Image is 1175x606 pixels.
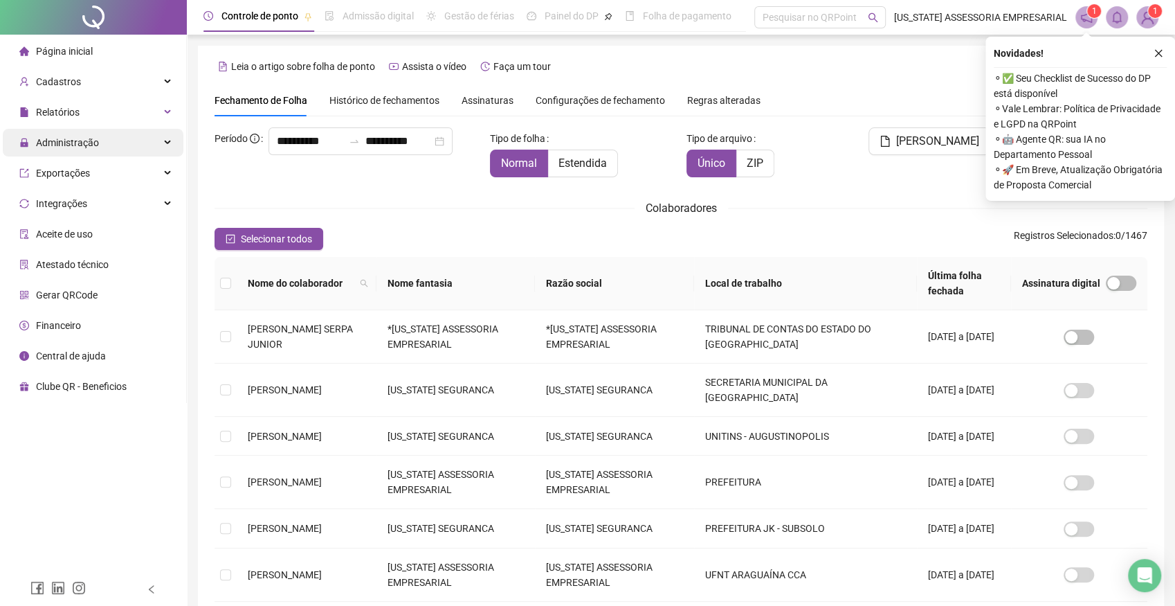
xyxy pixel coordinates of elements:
td: [US_STATE] SEGURANCA [376,417,535,456]
img: 89980 [1137,7,1158,28]
span: Financeiro [36,320,81,331]
span: Folha de pagamento [643,10,731,21]
span: Tipo de arquivo [686,131,752,146]
span: [PERSON_NAME] SERPA JUNIOR [248,323,353,350]
td: UNITINS - AUGUSTINOPOLIS [694,417,918,456]
span: lock [19,138,29,148]
th: Razão social [535,257,693,310]
span: Nome do colaborador [248,276,354,291]
span: dollar [19,321,29,330]
span: Painel do DP [545,10,599,21]
span: Único [698,157,725,170]
span: Assinaturas [462,96,513,105]
td: [DATE] a [DATE] [917,417,1011,456]
td: TRIBUNAL DE CONTAS DO ESTADO DO [GEOGRAPHIC_DATA] [694,310,918,364]
span: check-square [226,234,235,244]
td: [US_STATE] ASSESSORIA EMPRESARIAL [535,456,693,509]
span: Assinatura digital [1022,276,1100,291]
th: Última folha fechada [917,257,1011,310]
span: [PERSON_NAME] [248,431,322,442]
span: info-circle [19,351,29,361]
td: [DATE] a [DATE] [917,456,1011,509]
td: [US_STATE] SEGURANCA [535,417,693,456]
span: : 0 / 1467 [1014,228,1147,250]
span: youtube [389,62,399,71]
span: Selecionar todos [241,231,312,247]
span: audit [19,229,29,239]
span: ⚬ ✅ Seu Checklist de Sucesso do DP está disponível [994,71,1167,101]
span: gift [19,382,29,391]
span: close [1154,48,1163,58]
span: ZIP [747,157,763,170]
span: Relatórios [36,107,80,118]
td: [DATE] a [DATE] [917,310,1011,364]
span: bell [1111,11,1123,24]
span: [PERSON_NAME] [248,523,322,534]
td: UFNT ARAGUAÍNA CCA [694,549,918,602]
span: Aceite de uso [36,229,93,240]
span: instagram [72,581,86,595]
span: ⚬ 🚀 Em Breve, Atualização Obrigatória de Proposta Comercial [994,162,1167,193]
span: [PERSON_NAME] [248,569,322,580]
span: qrcode [19,290,29,300]
span: search [360,279,368,287]
span: Estendida [558,157,607,170]
th: Local de trabalho [694,257,918,310]
span: Novidades ! [994,46,1044,61]
span: Administração [36,137,99,148]
span: [PERSON_NAME] [248,476,322,488]
span: swap-right [349,136,360,147]
span: Gerar QRCode [36,289,98,301]
span: Período [215,133,248,144]
div: Open Intercom Messenger [1128,559,1161,592]
span: info-circle [250,134,259,143]
span: Integrações [36,198,87,209]
span: Assista o vídeo [402,61,466,72]
span: Fechamento de Folha [215,95,307,106]
th: Nome fantasia [376,257,535,310]
span: Controle de ponto [221,10,298,21]
span: Central de ajuda [36,350,106,362]
span: ⚬ 🤖 Agente QR: sua IA no Departamento Pessoal [994,132,1167,162]
span: Admissão digital [343,10,414,21]
span: file-text [218,62,228,71]
span: notification [1080,11,1093,24]
span: file-done [325,11,334,21]
td: [US_STATE] ASSESSORIA EMPRESARIAL [535,549,693,602]
span: solution [19,260,29,269]
span: file [19,107,29,117]
td: [DATE] a [DATE] [917,549,1011,602]
span: [PERSON_NAME] [896,133,979,150]
span: Faça um tour [493,61,551,72]
span: Configurações de fechamento [536,96,665,105]
span: Registros Selecionados [1014,230,1113,241]
span: ⚬ Vale Lembrar: Política de Privacidade e LGPD na QRPoint [994,101,1167,132]
span: export [19,168,29,178]
span: linkedin [51,581,65,595]
span: Cadastros [36,76,81,87]
span: Colaboradores [646,202,717,215]
span: sun [426,11,436,21]
td: [US_STATE] ASSESSORIA EMPRESARIAL [376,456,535,509]
span: pushpin [304,12,312,21]
span: Leia o artigo sobre folha de ponto [231,61,375,72]
button: Selecionar todos [215,228,323,250]
span: Exportações [36,168,90,179]
span: Histórico de fechamentos [329,95,439,106]
td: [US_STATE] SEGURANCA [535,509,693,548]
td: SECRETARIA MUNICIPAL DA [GEOGRAPHIC_DATA] [694,364,918,417]
td: [DATE] a [DATE] [917,509,1011,548]
span: file [880,136,891,147]
span: book [625,11,635,21]
td: [US_STATE] SEGURANCA [376,364,535,417]
span: home [19,46,29,56]
td: [US_STATE] SEGURANCA [376,509,535,548]
span: Clube QR - Beneficios [36,381,127,392]
span: Gestão de férias [444,10,514,21]
span: [US_STATE] ASSESSORIA EMPRESARIAL [894,10,1067,25]
span: left [147,585,156,594]
sup: 1 [1087,4,1101,18]
span: Normal [501,157,537,170]
span: history [480,62,490,71]
span: clock-circle [203,11,213,21]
